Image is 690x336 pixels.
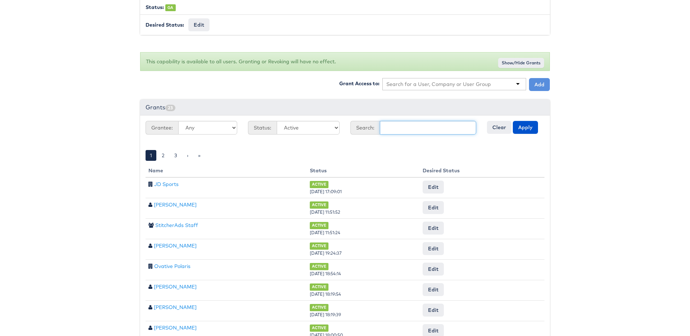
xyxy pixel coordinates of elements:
[423,242,444,255] button: Edit
[146,150,156,161] a: 1
[310,304,329,311] span: ACTIVE
[146,58,544,65] p: This capability is available to all users. Granting or Revoking will have no effect.
[154,201,197,208] a: [PERSON_NAME]
[165,105,175,111] span: 23
[146,164,307,177] th: Name
[386,81,491,88] input: Search for a User, Company or User Group
[310,230,340,235] span: [DATE] 11:51:24
[248,121,277,135] span: Status:
[310,291,341,297] span: [DATE] 18:19:54
[310,189,342,194] span: [DATE] 17:09:01
[310,201,329,208] span: ACTIVE
[513,121,538,134] button: Apply
[310,283,329,290] span: ACTIVE
[423,201,444,214] button: Edit
[146,121,178,135] span: Grantee:
[146,4,164,10] b: Status:
[165,4,176,11] span: GA
[350,121,380,135] span: Search:
[420,164,544,177] th: Desired Status
[310,181,329,188] span: ACTIVE
[310,263,329,270] span: ACTIVE
[148,264,153,269] span: Company
[487,121,511,134] button: Clear
[154,263,190,269] a: Ovative Polaris
[498,58,544,68] button: Show/Hide Grants
[310,222,329,229] span: ACTIVE
[148,305,152,310] span: User
[183,150,193,161] a: ›
[154,242,197,249] a: [PERSON_NAME]
[146,22,184,28] b: Desired Status:
[154,304,197,310] a: [PERSON_NAME]
[310,250,342,256] span: [DATE] 19:24:37
[148,182,153,187] span: Company
[423,283,444,296] button: Edit
[423,222,444,235] button: Edit
[157,150,169,161] a: 2
[188,18,210,31] button: Edit
[423,304,444,317] button: Edit
[194,150,205,161] a: »
[140,100,550,115] div: Grants
[310,242,329,249] span: ACTIVE
[148,284,152,289] span: User
[170,150,181,161] a: 3
[310,324,329,331] span: ACTIVE
[423,181,444,194] button: Edit
[310,312,341,317] span: [DATE] 18:19:39
[310,271,341,276] span: [DATE] 18:54:14
[154,324,197,331] a: [PERSON_NAME]
[148,243,152,248] span: User
[148,325,152,330] span: User
[154,283,197,290] a: [PERSON_NAME]
[529,78,550,91] button: Add
[423,263,444,276] button: Edit
[307,164,420,177] th: Status
[339,80,379,87] label: Grant Access to:
[148,223,154,228] span: User Group
[154,181,179,187] a: JD Sports
[155,222,198,228] a: StitcherAds Staff
[148,202,152,207] span: User
[310,209,340,215] span: [DATE] 11:51:52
